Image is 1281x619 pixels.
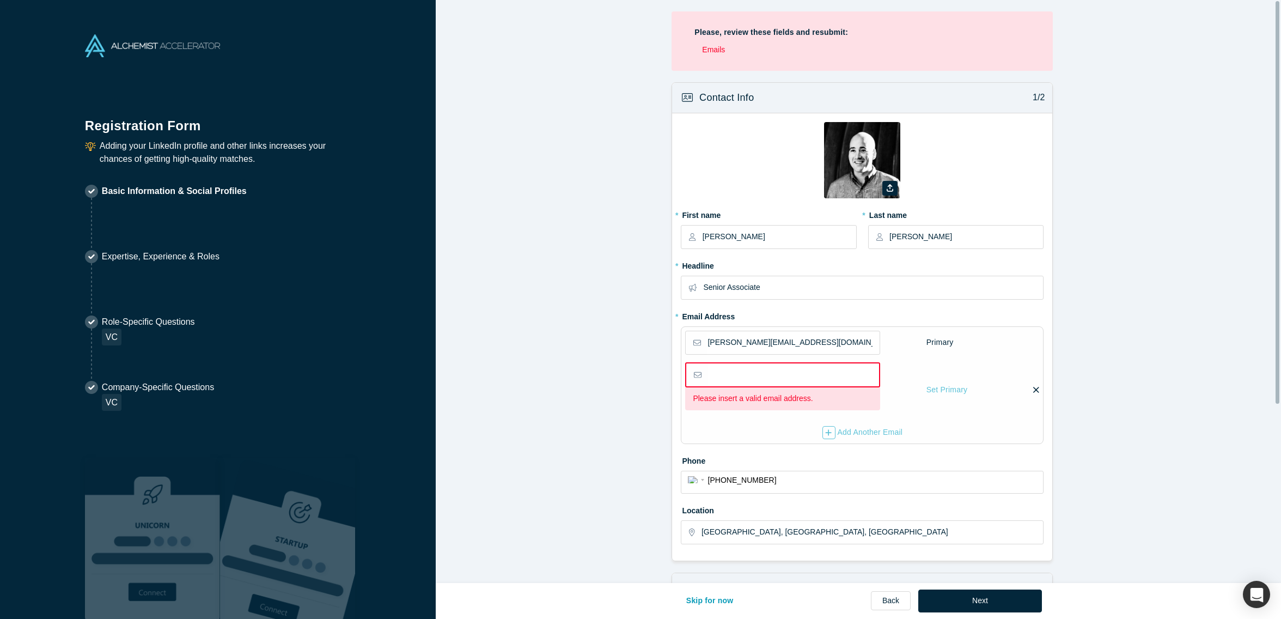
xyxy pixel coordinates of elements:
[102,381,214,394] p: Company-Specific Questions
[102,250,219,263] p: Expertise, Experience & Roles
[85,105,351,136] h1: Registration Form
[822,426,904,440] button: Add Another Email
[824,122,900,198] img: Profile user default
[822,426,903,439] div: Add Another Email
[675,590,745,612] button: Skip for now
[102,329,121,345] div: VC
[1027,91,1045,104] p: 1/2
[102,394,121,411] div: VC
[918,590,1042,612] button: Next
[85,458,220,619] img: Robust Technologies
[868,206,1044,221] label: Last name
[100,139,351,166] p: Adding your LinkedIn profile and other links increases your chances of getting high-quality matches.
[681,206,856,221] label: First name
[700,581,754,596] h3: Social Links
[681,501,1044,517] label: Location
[693,393,872,404] p: Please insert a valid email address.
[1027,581,1045,594] p: 2/2
[699,90,754,105] h3: Contact Info
[681,452,1044,467] label: Phone
[871,591,911,610] a: Back
[102,315,195,329] p: Role-Specific Questions
[102,185,247,198] p: Basic Information & Social Profiles
[681,307,735,323] label: Email Address
[926,333,954,352] div: Primary
[702,44,1030,56] li: Emails
[926,380,968,399] div: Set Primary
[703,276,1042,299] input: Partner, CEO
[85,34,220,57] img: Alchemist Accelerator Logo
[694,28,848,37] strong: Please, review these fields and resubmit:
[220,458,355,619] img: Prism AI
[681,257,1044,272] label: Headline
[701,521,1042,544] input: Enter a location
